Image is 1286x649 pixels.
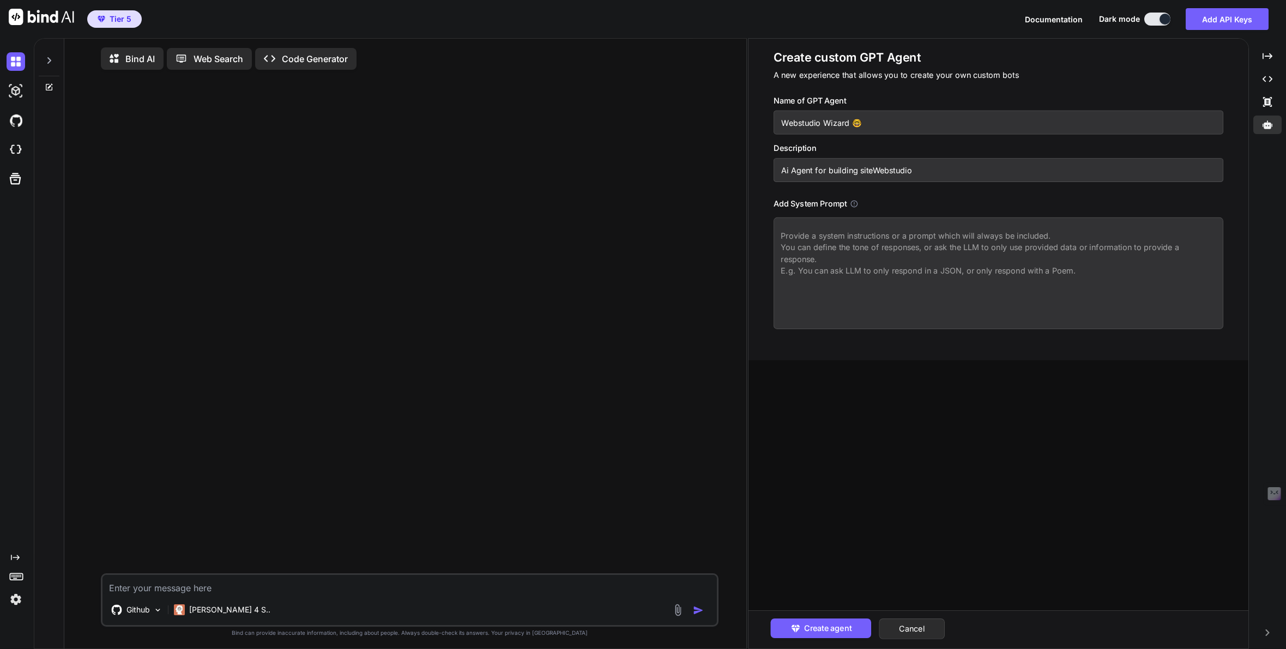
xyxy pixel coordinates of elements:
[693,605,704,616] img: icon
[774,111,1223,135] input: Name
[7,52,25,71] img: darkChat
[770,618,871,638] button: Create agent
[174,604,185,615] img: Claude 4 Sonnet
[7,141,25,159] img: cloudideIcon
[774,95,1223,107] h3: Name of GPT Agent
[125,52,155,65] p: Bind AI
[774,69,1223,81] p: A new experience that allows you to create your own custom bots
[774,50,1223,65] h1: Create custom GPT Agent
[1025,15,1083,24] span: Documentation
[282,52,348,65] p: Code Generator
[87,10,142,28] button: premiumTier 5
[126,604,150,615] p: Github
[194,52,243,65] p: Web Search
[9,9,74,25] img: Bind AI
[672,604,684,616] img: attachment
[879,618,945,639] button: Cancel
[774,158,1223,182] input: GPT which writes a blog post
[1025,14,1083,25] button: Documentation
[7,111,25,130] img: githubDark
[7,82,25,100] img: darkAi-studio
[110,14,131,25] span: Tier 5
[101,629,718,637] p: Bind can provide inaccurate information, including about people. Always double-check its answers....
[774,198,847,210] h3: Add System Prompt
[153,605,162,615] img: Pick Models
[98,16,105,22] img: premium
[189,604,270,615] p: [PERSON_NAME] 4 S..
[1099,14,1140,25] span: Dark mode
[7,590,25,609] img: settings
[804,622,852,634] span: Create agent
[774,142,1223,154] h3: Description
[1186,8,1269,30] button: Add API Keys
